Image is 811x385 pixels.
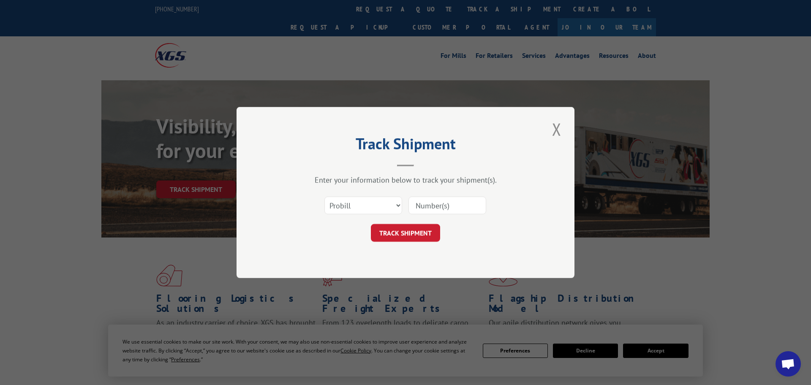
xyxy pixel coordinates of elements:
h2: Track Shipment [279,138,532,154]
button: TRACK SHIPMENT [371,224,440,242]
input: Number(s) [408,197,486,214]
button: Close modal [550,117,564,141]
div: Enter your information below to track your shipment(s). [279,175,532,185]
a: Open chat [776,351,801,377]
